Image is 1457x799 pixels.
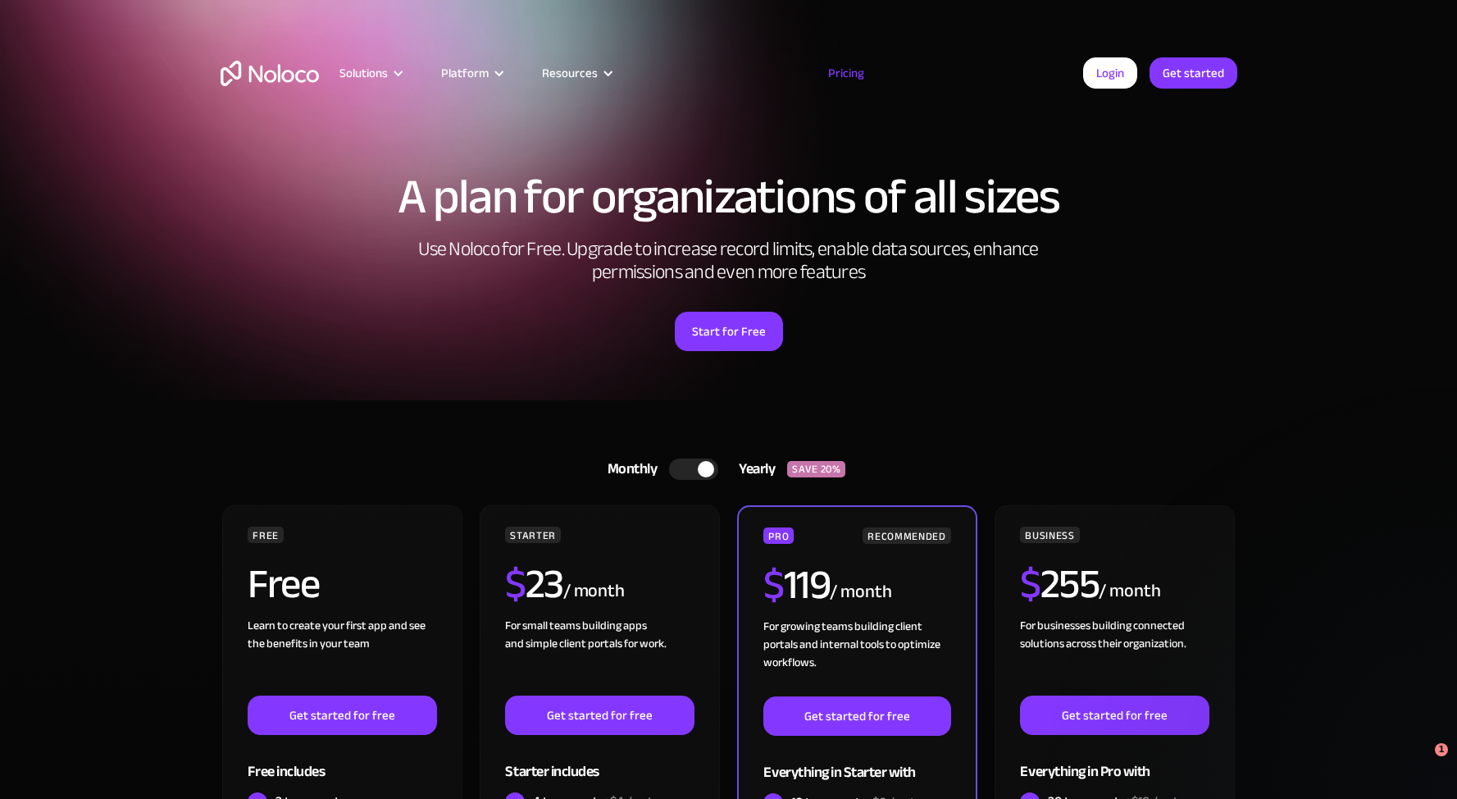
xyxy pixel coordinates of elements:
a: Get started for free [248,696,436,735]
div: Everything in Starter with [763,736,950,789]
div: Resources [521,62,631,84]
div: FREE [248,527,284,543]
div: BUSINESS [1020,527,1079,543]
div: RECOMMENDED [863,527,950,544]
div: Monthly [587,457,670,482]
a: Get started for free [1020,696,1209,735]
h2: 119 [763,564,830,605]
div: Resources [542,62,598,84]
div: Platform [421,62,521,84]
div: STARTER [505,527,560,543]
div: Solutions [339,62,388,84]
div: Yearly [718,457,787,482]
div: / month [830,579,891,605]
iframe: Intercom live chat [1401,743,1441,783]
span: $ [505,546,526,623]
div: Everything in Pro with [1020,735,1209,788]
h1: A plan for organizations of all sizes [221,172,1237,221]
h2: 23 [505,564,563,605]
div: Free includes [248,735,436,788]
a: home [221,61,319,86]
a: Get started [1150,57,1237,89]
a: Start for Free [675,312,783,351]
div: / month [563,578,625,605]
span: 1 [1435,743,1448,756]
a: Login [1083,57,1137,89]
div: For businesses building connected solutions across their organization. ‍ [1020,617,1209,696]
div: For growing teams building client portals and internal tools to optimize workflows. [763,618,950,696]
div: Platform [441,62,489,84]
a: Pricing [808,62,885,84]
div: Solutions [319,62,421,84]
div: Starter includes [505,735,694,788]
a: Get started for free [763,696,950,736]
div: PRO [763,527,794,544]
div: Learn to create your first app and see the benefits in your team ‍ [248,617,436,696]
span: $ [1020,546,1040,623]
h2: 255 [1020,564,1099,605]
div: SAVE 20% [787,461,845,477]
h2: Use Noloco for Free. Upgrade to increase record limits, enable data sources, enhance permissions ... [401,238,1057,284]
h2: Free [248,564,319,605]
div: / month [1099,578,1160,605]
div: For small teams building apps and simple client portals for work. ‍ [505,617,694,696]
a: Get started for free [505,696,694,735]
span: $ [763,546,784,623]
